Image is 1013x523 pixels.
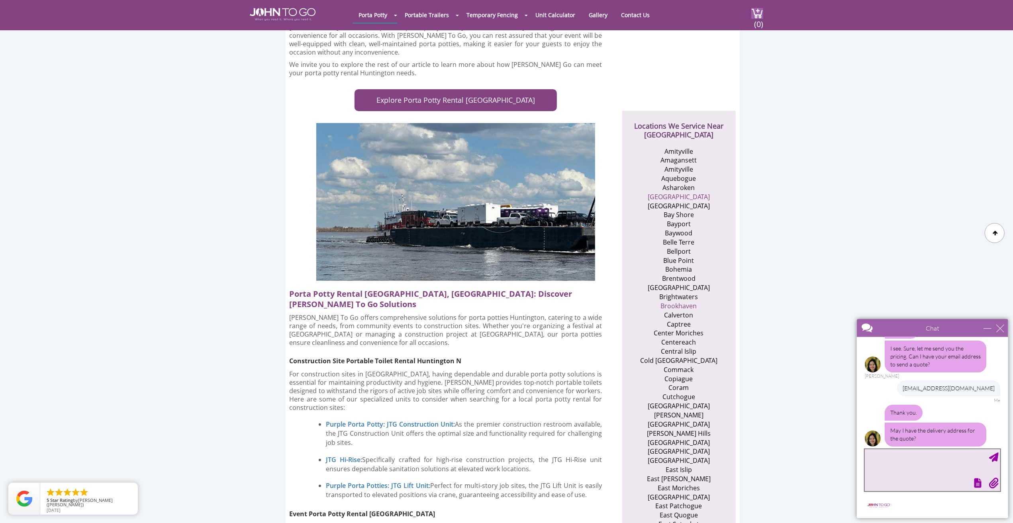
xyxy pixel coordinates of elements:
li: Brentwood [640,274,718,283]
li:  [46,488,55,497]
strong: : [326,455,362,464]
li: Amityville [640,147,718,156]
a: Explore Porta Potty Rental [GEOGRAPHIC_DATA] [355,89,557,112]
p: Perfect for multi-story job sites, the JTG Lift Unit is easily transported to elevated positions ... [326,481,602,499]
li: East Quogue [640,511,718,520]
a: Portable Trailers [399,7,455,23]
span: [DATE] [47,507,61,513]
li:  [63,488,72,497]
li: Cutchogue [640,392,718,402]
a: [GEOGRAPHIC_DATA] [648,192,710,201]
li: [GEOGRAPHIC_DATA] [640,456,718,465]
li:  [79,488,89,497]
img: Review Rating [16,491,32,507]
img: porta potty rental Huntington [316,123,595,280]
li: [GEOGRAPHIC_DATA] [640,402,718,411]
li: East Moriches [640,484,718,493]
span: 5 [47,497,49,503]
li: Bellport [640,247,718,256]
li: Coram [640,383,718,392]
li: Amagansett [640,156,718,165]
span: Star Rating [50,497,73,503]
li: Belle Terre [640,238,718,247]
p: [PERSON_NAME] To Go offers premier porta potty rental [GEOGRAPHIC_DATA], ensuring cleanliness and... [290,23,602,57]
li: Aquebogue [640,174,718,183]
span: (0) [754,12,763,29]
a: Unit Calculator [529,7,581,23]
a: Gallery [583,7,613,23]
li: [PERSON_NAME][GEOGRAPHIC_DATA] [640,411,718,429]
a: Contact Us [615,7,656,23]
li: Central Islip [640,347,718,356]
li: [GEOGRAPHIC_DATA] [640,493,718,502]
li: [GEOGRAPHIC_DATA] [640,438,718,447]
li: Bay Shore [640,210,718,219]
li: Asharoken [640,183,718,192]
li: Center Moriches [640,329,718,338]
p: Specifically crafted for high-rise construction projects, the JTG Hi-Rise unit ensures dependable... [326,455,602,474]
li: Bayport [640,219,718,229]
a: Temporary Fencing [460,7,524,23]
li: Cold [GEOGRAPHIC_DATA] [640,356,718,365]
li:  [54,488,64,497]
li: Calverton [640,311,718,320]
li: Baywood [640,229,718,238]
h3: Construction Site Portable Toilet Rental Huntington N [290,351,592,366]
h3: Event Porta Potty Rental [GEOGRAPHIC_DATA] [290,503,592,519]
li: East Patchogue [640,501,718,511]
li: Centereach [640,338,718,347]
li: Captree [640,320,718,329]
a: Porta Potty [353,7,393,23]
li: East [PERSON_NAME] [640,474,718,484]
p: We invite you to explore the rest of our article to learn more about how [PERSON_NAME] Go can mee... [290,61,602,77]
li:  [71,488,80,497]
iframe: Live Chat Box [852,314,1013,523]
li: [PERSON_NAME] Hills [640,429,718,438]
li: [GEOGRAPHIC_DATA] [640,202,718,211]
img: cart a [751,8,763,19]
h2: Locations We Service Near [GEOGRAPHIC_DATA] [630,111,728,139]
a: Brookhaven [661,302,697,310]
li: [GEOGRAPHIC_DATA] [640,447,718,456]
p: [PERSON_NAME] To Go offers comprehensive solutions for porta potties Huntington, catering to a wi... [290,313,602,347]
li: Commack [640,365,718,374]
p: For construction sites in [GEOGRAPHIC_DATA], having dependable and durable porta potty solutions ... [290,370,602,412]
li: East Islip [640,465,718,474]
a: Purple Porta Potties: JTG Lift Unit: [326,481,430,490]
li: Blue Point [640,256,718,265]
h2: Porta Potty Rental [GEOGRAPHIC_DATA], [GEOGRAPHIC_DATA]: Discover [PERSON_NAME] To Go Solutions [290,285,609,309]
span: by [47,498,131,508]
img: JOHN to go [250,8,315,21]
li: [GEOGRAPHIC_DATA] [640,283,718,292]
a: JTG Hi-Rise [326,455,361,464]
li: Copiague [640,374,718,384]
span: [PERSON_NAME] ([PERSON_NAME]) [47,497,113,507]
p: As the premier construction restroom available, the JTG Construction Unit offers the optimal size... [326,420,602,447]
li: Bohemia [640,265,718,274]
a: Purple Porta Potty: JTG Construction Unit: [326,420,455,429]
li: Brightwaters [640,292,718,302]
li: Amityville [640,165,718,174]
